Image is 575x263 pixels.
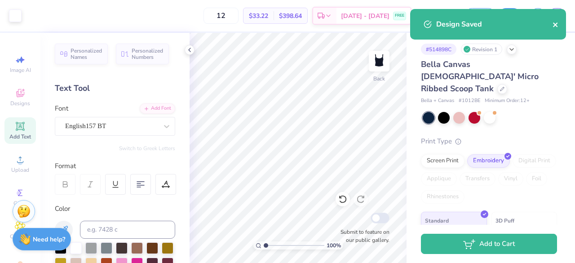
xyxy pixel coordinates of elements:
button: Add to Cart [421,234,557,254]
span: Upload [11,166,29,174]
button: close [553,19,559,30]
div: Design Saved [436,19,553,30]
div: Screen Print [421,154,464,168]
span: Bella Canvas [DEMOGRAPHIC_DATA]' Micro Ribbed Scoop Tank [421,59,539,94]
span: $398.64 [279,11,302,21]
span: $33.22 [249,11,268,21]
span: Personalized Names [71,48,102,60]
div: Foil [526,172,547,186]
span: Bella + Canvas [421,97,454,105]
img: Back [370,52,388,70]
div: Text Tool [55,82,175,94]
div: Print Type [421,136,557,147]
div: Digital Print [513,154,556,168]
span: Minimum Order: 12 + [485,97,530,105]
input: Untitled Design [416,7,460,25]
span: FREE [395,13,404,19]
span: Clipart & logos [4,233,36,247]
div: Vinyl [498,172,523,186]
label: Font [55,103,68,114]
span: Standard [425,216,449,225]
div: Format [55,161,176,171]
span: 3D Puff [495,216,514,225]
span: Greek [13,200,27,207]
div: Color [55,204,175,214]
span: 100 % [327,241,341,250]
div: # 514898C [421,44,456,55]
div: Add Font [140,103,175,114]
div: Back [373,75,385,83]
div: Rhinestones [421,190,464,204]
label: Submit to feature on our public gallery. [336,228,389,244]
div: Embroidery [467,154,510,168]
span: Designs [10,100,30,107]
input: – – [203,8,239,24]
input: e.g. 7428 c [80,221,175,239]
div: Transfers [460,172,495,186]
div: Applique [421,172,457,186]
span: [DATE] - [DATE] [341,11,389,21]
span: Add Text [9,133,31,140]
span: Personalized Numbers [132,48,164,60]
strong: Need help? [33,235,65,244]
div: Revision 1 [461,44,502,55]
button: Switch to Greek Letters [119,145,175,152]
span: # 1012BE [459,97,480,105]
span: Image AI [10,67,31,74]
